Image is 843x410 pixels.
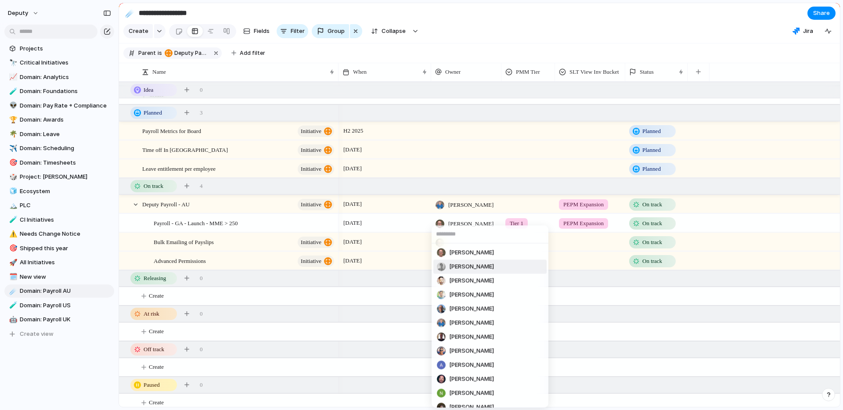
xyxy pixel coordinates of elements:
span: [PERSON_NAME] [449,319,494,327]
span: [PERSON_NAME] [449,248,494,257]
span: [PERSON_NAME] [449,361,494,370]
span: [PERSON_NAME] [449,333,494,342]
span: [PERSON_NAME] [449,375,494,384]
span: [PERSON_NAME] [449,291,494,299]
span: [PERSON_NAME] [449,305,494,313]
span: [PERSON_NAME] [449,277,494,285]
span: [PERSON_NAME] [449,347,494,356]
span: [PERSON_NAME] [449,389,494,398]
span: [PERSON_NAME] [449,263,494,271]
